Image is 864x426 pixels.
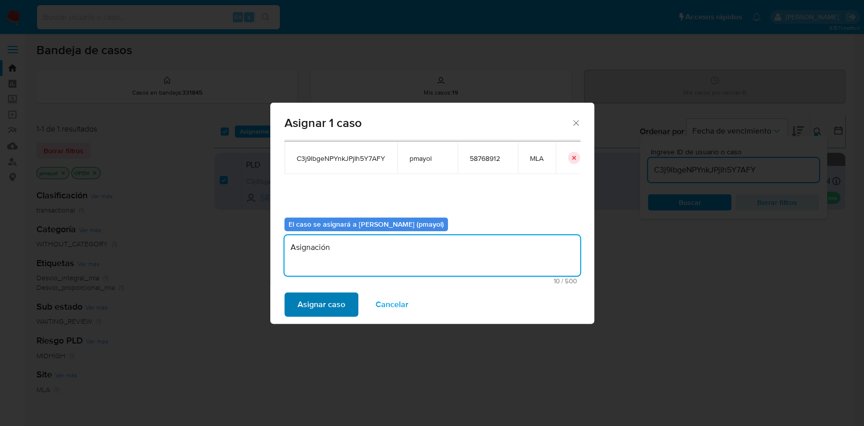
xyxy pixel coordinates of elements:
[568,152,580,164] button: icon-button
[284,117,571,129] span: Asignar 1 caso
[284,235,580,276] textarea: Asignación
[376,293,408,316] span: Cancelar
[409,154,445,163] span: pmayol
[470,154,506,163] span: 58768912
[530,154,544,163] span: MLA
[284,292,358,317] button: Asignar caso
[289,219,444,229] b: El caso se asignará a [PERSON_NAME] (pmayol)
[571,118,580,127] button: Cerrar ventana
[362,292,422,317] button: Cancelar
[287,278,577,284] span: Máximo 500 caracteres
[270,103,594,324] div: assign-modal
[297,154,385,163] span: C3j9lbgeNPYnkJPjIh5Y7AFY
[298,293,345,316] span: Asignar caso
